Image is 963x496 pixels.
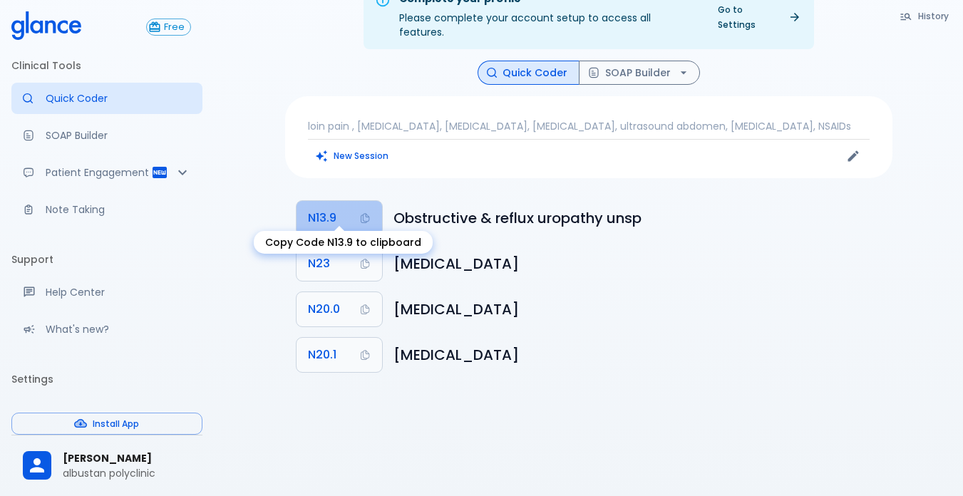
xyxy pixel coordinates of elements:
button: Copy Code N13.9 to clipboard [297,201,382,235]
button: Free [146,19,191,36]
h6: Obstructive and reflux uropathy, unspecified [393,207,881,229]
p: SOAP Builder [46,128,191,143]
button: Quick Coder [478,61,580,86]
li: Settings [11,362,202,396]
div: Patient Reports & Referrals [11,157,202,188]
a: Advanced note-taking [11,194,202,225]
a: Moramiz: Find ICD10AM codes instantly [11,83,202,114]
li: Clinical Tools [11,48,202,83]
div: Copy Code N13.9 to clipboard [254,231,433,254]
div: Recent updates and feature releases [11,314,202,345]
button: Copy Code N23 to clipboard [297,247,382,281]
button: Copy Code N20.0 to clipboard [297,292,382,326]
h6: Calculus of kidney [393,298,881,321]
button: History [892,6,957,26]
p: albustan polyclinic [63,466,191,480]
button: Clears all inputs and results. [308,145,397,166]
p: Help Center [46,285,191,299]
p: loin pain , [MEDICAL_DATA], [MEDICAL_DATA], [MEDICAL_DATA], ultrasound abdomen, [MEDICAL_DATA], N... [308,119,870,133]
a: Docugen: Compose a clinical documentation in seconds [11,120,202,151]
p: Note Taking [46,202,191,217]
button: Install App [11,413,202,435]
span: N20.1 [308,345,336,365]
button: Edit [843,145,864,167]
a: Get help from our support team [11,277,202,308]
span: N13.9 [308,208,336,228]
span: Free [158,22,190,33]
div: [PERSON_NAME]albustan polyclinic [11,441,202,490]
p: Quick Coder [46,91,191,105]
span: N23 [308,254,330,274]
h6: Calculus of ureter [393,343,881,366]
span: [PERSON_NAME] [63,451,191,466]
p: What's new? [46,322,191,336]
h6: Unspecified renal colic [393,252,881,275]
li: Support [11,242,202,277]
a: Click to view or change your subscription [146,19,202,36]
p: Patient Engagement [46,165,151,180]
button: SOAP Builder [579,61,700,86]
button: Copy Code N20.1 to clipboard [297,338,382,372]
span: N20.0 [308,299,340,319]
